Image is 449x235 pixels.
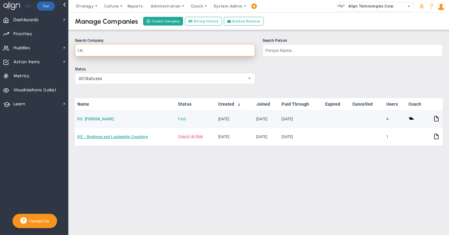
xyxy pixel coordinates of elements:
a: Name [77,102,173,107]
td: 4 [384,110,406,128]
span: select [244,73,255,84]
span: All Statuses [75,73,244,84]
div: Search Person [263,38,443,44]
a: Booked Revenue [224,17,264,26]
span: Administration [151,4,180,8]
span: Coach: At Risk [178,135,203,139]
a: R.E. - Business and Leadership Coaching [77,135,148,139]
span: Huddles [13,41,30,55]
a: Joined [256,102,277,107]
td: [DATE] [279,110,322,128]
span: System Admin [214,4,243,8]
a: Paid Through [282,102,320,107]
a: Expired [325,102,347,107]
a: R.E. [PERSON_NAME] [77,117,114,121]
span: Contact Us [27,219,49,223]
td: [DATE] [254,128,279,146]
a: Status [178,102,213,107]
td: [DATE] [216,128,254,146]
span: Priorities [13,27,32,41]
input: Search Person [263,44,443,57]
a: Users [386,102,403,107]
div: Search Company [75,38,255,44]
td: [DATE] [254,110,279,128]
img: 10991.Company.photo [337,2,345,10]
span: Strategy [76,4,94,8]
span: Culture [104,4,119,8]
div: Manage Companies [75,17,138,26]
button: Create Company [143,17,183,26]
span: Action Items [13,55,40,69]
td: [DATE] [216,110,254,128]
a: Created [218,102,251,107]
td: [DATE] [279,128,322,146]
span: Metrics [13,70,29,83]
span: Coach [191,4,203,8]
div: Status [75,66,255,72]
span: Align Technologies Corp. [345,2,394,10]
a: Billing History [185,17,222,26]
td: 1 [384,128,406,146]
span: Dashboards [13,13,39,26]
span: Visualizations (Labs) [13,84,56,97]
span: select [404,2,413,11]
span: Paid [178,117,186,121]
a: Cancelled [352,102,381,107]
img: 50249.Person.photo [437,2,445,11]
a: Coach [408,102,428,107]
span: Learn [13,98,25,111]
input: Search Company [75,44,255,56]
